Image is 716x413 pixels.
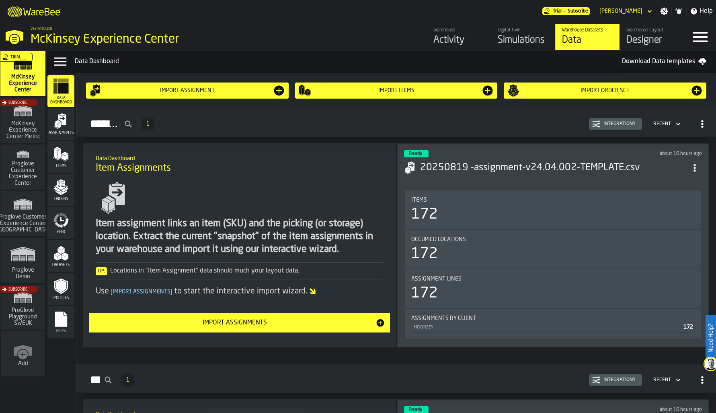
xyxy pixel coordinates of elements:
label: button-toggle-Help [687,6,716,16]
a: link-to-/wh/i/99265d59-bd42-4a33-a5fd-483dee362034/simulations [0,51,45,98]
span: Trial [10,55,21,60]
div: Title [411,236,695,243]
div: Menu Subscription [542,7,590,15]
span: Policies [47,296,74,300]
div: Import Assignments [94,318,375,328]
a: link-to-/wh/i/99265d59-bd42-4a33-a5fd-483dee362034/pricing/ [542,7,590,15]
div: Designer [626,34,677,47]
div: Title [411,197,695,203]
div: ItemListCard-DashboardItemContainer [397,143,709,347]
div: Title [411,315,695,322]
div: Import Order Set [520,87,690,94]
li: menu Datasets [47,240,74,273]
a: link-to-/wh/i/3029b44a-deb1-4df6-9711-67e1c2cc458a/simulations [0,285,45,331]
span: Occupied Locations [411,236,466,243]
span: Datasets [47,263,74,267]
h2: button-Assignments [76,108,716,137]
span: Item Assignments [96,162,171,175]
div: ButtonLoadMore-Load More-Prev-First-Last [118,374,137,386]
span: Tip: [96,267,107,275]
h2: Sub Title [96,154,383,162]
span: Warehouse [31,26,52,31]
section: card-AssignmentDashboardCard [404,189,702,341]
span: Feed [47,230,74,234]
div: 172 [411,285,438,301]
li: menu Files [47,306,74,339]
span: 1 [126,377,129,383]
span: Subscribe [8,101,27,105]
button: button-Import Assignments [89,313,390,332]
a: link-to-/wh/i/ad8a128b-0962-41b6-b9c5-f48cc7973f93/simulations [0,145,45,191]
div: StatList-item-McKinsey [411,322,695,332]
span: Assignments by Client [411,315,476,322]
span: Data Dashboard [47,96,74,105]
div: Warehouse Layout [626,27,677,33]
div: 172 [411,206,438,223]
div: Item assignment links an item (SKU) and the picking (or storage) location. Extract the current "s... [96,217,383,256]
a: link-to-/wh/i/b725f59e-a7b8-4257-9acf-85a504d5909c/simulations [0,191,45,238]
div: Data [562,34,613,47]
button: button-Import assignment [86,83,289,99]
span: ] [170,289,172,295]
li: menu Items [47,141,74,173]
div: ItemListCard- [83,143,396,347]
span: Orders [47,197,74,201]
div: McKinsey Experience Center [31,32,248,47]
div: DropdownMenuValue-4 [650,375,682,385]
div: Updated: 8/19/2025, 2:25:11 PM Created: 8/19/2025, 2:25:06 PM [566,407,702,413]
a: link-to-/wh/i/99265d59-bd42-4a33-a5fd-483dee362034/simulations [491,24,555,50]
span: Subscribe [8,287,27,292]
button: button-Integrations [589,118,642,130]
div: Locations in "Item Assignment" data should much your layout data. [96,266,383,276]
span: Subscribe [568,8,588,14]
span: Proglove Customer Experience Center [4,161,42,186]
div: DropdownMenuValue-4 [653,377,671,383]
div: Integrations [600,121,639,127]
span: Add [18,360,28,367]
button: button-Integrations [589,374,642,386]
button: button-Import Order Set [504,83,706,99]
div: Import Items [311,87,482,94]
div: Data Dashboard [75,57,615,66]
span: Items [411,197,427,203]
span: Import Assignments [109,289,174,295]
li: menu Orders [47,174,74,206]
h2: button-Items [76,364,716,393]
span: 1 [146,121,150,127]
a: link-to-/wh/i/e36b03eb-bea5-40ab-83a2-6422b9ded721/simulations [0,238,45,285]
span: Files [47,329,74,333]
li: menu Feed [47,207,74,240]
span: Help [700,6,713,16]
a: Download Data templates [615,54,713,70]
button: button-Import Items [295,83,498,99]
label: button-toggle-Settings [657,7,671,15]
label: Need Help? [706,316,715,361]
div: Updated: 8/19/2025, 2:26:39 PM Created: 8/19/2025, 2:26:34 PM [566,151,702,157]
div: 172 [411,246,438,262]
div: stat-Occupied Locations [405,230,701,268]
span: 172 [683,324,693,330]
span: [ [111,289,113,295]
span: Proglove Demo [4,267,42,280]
div: Integrations [600,377,639,383]
span: Trial [553,8,562,14]
div: ButtonLoadMore-Load More-Prev-First-Last [138,118,158,130]
div: Title [411,276,695,282]
span: Assignments [47,131,74,135]
a: link-to-/wh/new [1,331,45,378]
div: Warehouse [433,27,484,33]
div: stat-Assignment lines [405,269,701,308]
li: menu Policies [47,273,74,306]
div: Activity [433,34,484,47]
a: link-to-/wh/i/99265d59-bd42-4a33-a5fd-483dee362034/designer [620,24,684,50]
div: status-3 2 [404,150,429,157]
div: Use to start the interactive import wizard. [96,286,383,297]
div: DropdownMenuValue-Joe Ramos [596,6,654,16]
label: button-toggle-Data Menu [49,54,72,70]
a: link-to-/wh/i/99265d59-bd42-4a33-a5fd-483dee362034/data [555,24,620,50]
label: button-toggle-Menu [684,24,716,50]
h3: 20250819 -assignment-v24.04.002-TEMPLATE.csv [420,161,687,174]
